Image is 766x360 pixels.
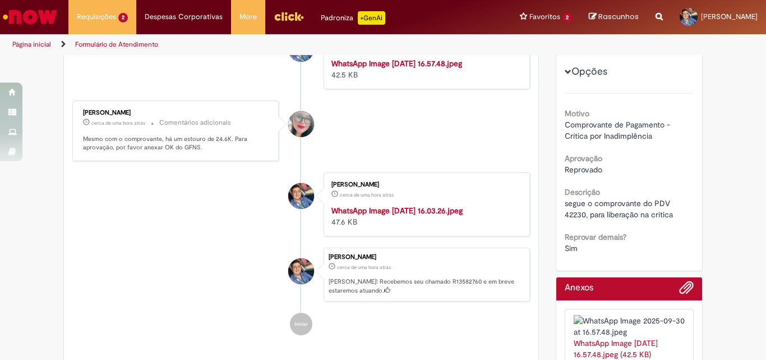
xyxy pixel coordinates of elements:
[8,34,502,55] ul: Trilhas de página
[239,11,257,22] span: More
[574,315,685,338] img: WhatsApp Image 2025-09-30 at 16.57.48.jpeg
[331,206,463,216] a: WhatsApp Image [DATE] 16.03.26.jpeg
[274,8,304,25] img: click_logo_yellow_360x200.png
[72,248,530,302] li: Maylson Vieira Silva Lima
[331,205,518,227] div: 47.6 KB
[331,58,518,80] div: 42.5 KB
[83,135,270,152] p: Mesmo com o comprovante, há um estouro de 24.6K. Para aprovação, por favor anexar OK do GFNS.
[358,11,385,25] p: +GenAi
[1,6,59,28] img: ServiceNow
[288,111,314,137] div: Franciele Fernanda Melo dos Santos
[145,11,223,22] span: Despesas Corporativas
[529,11,560,22] span: Favoritos
[565,198,673,220] span: segue o comprovante do PDV 42230, para liberação na critica
[337,264,391,271] time: 30/09/2025 16:20:24
[331,181,518,188] div: [PERSON_NAME]
[565,232,626,242] b: Reprovar demais?
[75,40,158,49] a: Formulário de Atendimento
[340,192,394,198] span: cerca de uma hora atrás
[565,187,600,197] b: Descrição
[565,153,602,163] b: Aprovação
[321,11,385,25] div: Padroniza
[589,12,639,22] a: Rascunhos
[77,11,116,22] span: Requisições
[565,283,593,293] h2: Anexos
[598,11,639,22] span: Rascunhos
[565,165,602,175] span: Reprovado
[331,58,462,69] a: WhatsApp Image [DATE] 16.57.48.jpeg
[83,110,270,116] div: [PERSON_NAME]
[337,264,391,271] span: cerca de uma hora atrás
[12,40,51,49] a: Página inicial
[329,277,524,295] p: [PERSON_NAME]! Recebemos seu chamado R13582760 e em breve estaremos atuando.
[565,243,578,253] span: Sim
[565,120,672,141] span: Comprovante de Pagamento - Crítica por Inadimplência
[91,120,145,126] span: cerca de uma hora atrás
[288,183,314,209] div: Maylson Vieira Silva Lima
[288,258,314,284] div: Maylson Vieira Silva Lima
[565,108,589,119] b: Motivo
[562,13,572,22] span: 2
[679,280,694,300] button: Adicionar anexos
[329,254,524,261] div: [PERSON_NAME]
[574,338,658,359] a: WhatsApp Image [DATE] 16.57.48.jpeg (42.5 KB)
[159,118,231,127] small: Comentários adicionais
[118,13,128,22] span: 2
[701,12,758,21] span: [PERSON_NAME]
